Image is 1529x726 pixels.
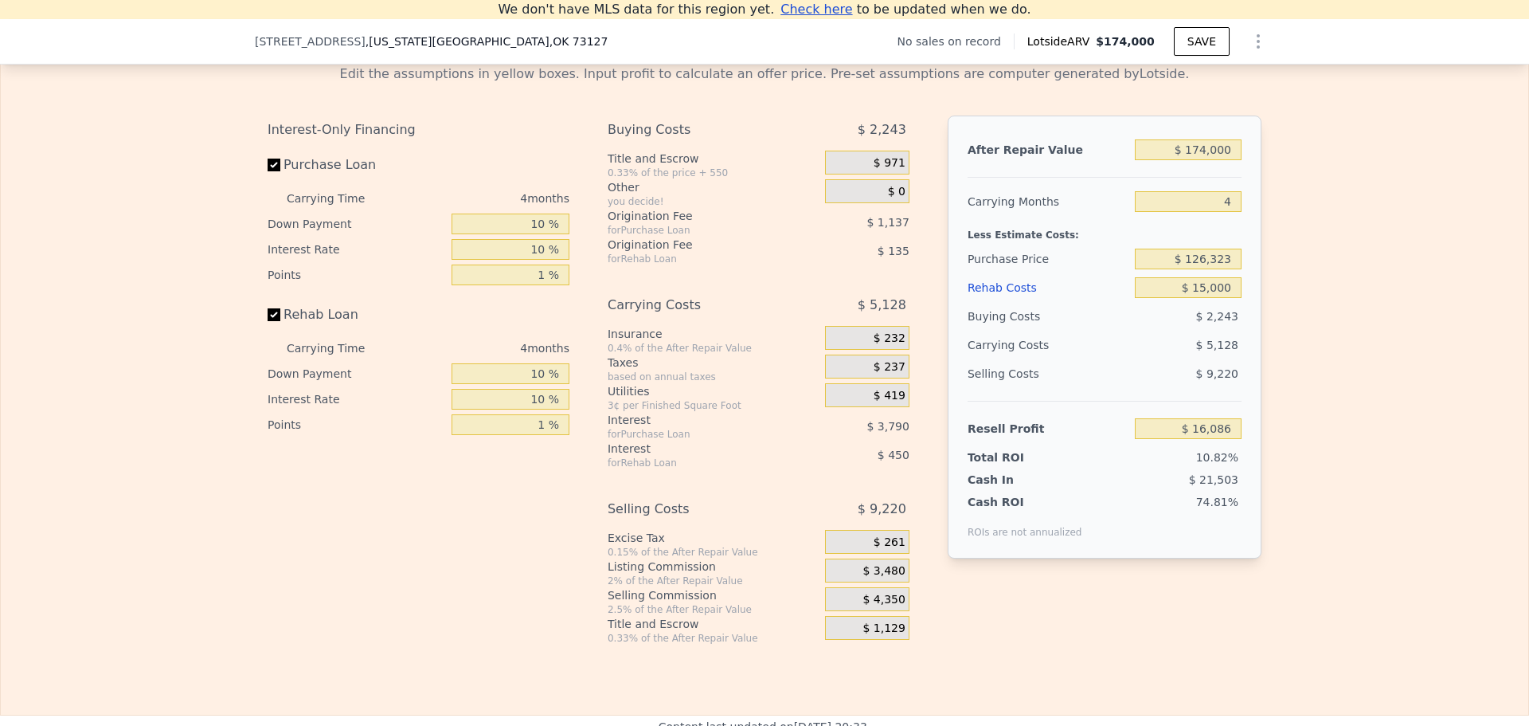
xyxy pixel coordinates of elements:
[397,186,569,211] div: 4 months
[866,420,909,433] span: $ 3,790
[608,616,819,632] div: Title and Escrow
[968,472,1067,488] div: Cash In
[608,546,819,559] div: 0.15% of the After Repair Value
[866,216,909,229] span: $ 1,137
[968,135,1128,164] div: After Repair Value
[874,156,905,171] span: $ 971
[268,65,1261,84] div: Edit the assumptions in yellow boxes. Input profit to calculate an offer price. Pre-set assumptio...
[608,441,785,457] div: Interest
[608,116,785,144] div: Buying Costs
[968,359,1128,388] div: Selling Costs
[608,530,819,546] div: Excise Tax
[255,33,366,49] span: [STREET_ADDRESS]
[862,564,905,579] span: $ 3,480
[268,300,445,329] label: Rehab Loan
[968,273,1128,302] div: Rehab Costs
[878,245,909,257] span: $ 135
[1027,33,1096,49] span: Lotside ARV
[968,245,1128,273] div: Purchase Price
[780,2,852,17] span: Check here
[1196,339,1238,351] span: $ 5,128
[608,495,785,524] div: Selling Costs
[862,622,905,636] span: $ 1,129
[874,389,905,403] span: $ 419
[608,151,819,167] div: Title and Escrow
[1174,27,1230,56] button: SAVE
[608,412,785,428] div: Interest
[608,342,819,355] div: 0.4% of the After Repair Value
[268,211,445,237] div: Down Payment
[1242,26,1274,57] button: Show Options
[608,428,785,441] div: for Purchase Loan
[608,237,785,253] div: Origination Fee
[1196,451,1238,464] span: 10.82%
[968,414,1128,443] div: Resell Profit
[608,399,819,412] div: 3¢ per Finished Square Foot
[608,355,819,371] div: Taxes
[608,291,785,320] div: Carrying Costs
[608,253,785,265] div: for Rehab Loan
[1096,35,1155,48] span: $174,000
[268,116,569,144] div: Interest-Only Financing
[968,449,1067,465] div: Total ROI
[888,185,905,199] span: $ 0
[608,208,785,224] div: Origination Fee
[968,187,1128,216] div: Carrying Months
[287,336,390,361] div: Carrying Time
[878,449,909,461] span: $ 450
[366,33,608,49] span: , [US_STATE][GEOGRAPHIC_DATA]
[858,116,906,144] span: $ 2,243
[608,587,819,603] div: Selling Commission
[608,224,785,237] div: for Purchase Loan
[858,291,906,320] span: $ 5,128
[608,371,819,383] div: based on annual taxes
[397,336,569,361] div: 4 months
[608,195,819,208] div: you decide!
[268,237,445,262] div: Interest Rate
[608,167,819,179] div: 0.33% of the price + 550
[268,308,280,321] input: Rehab Loan
[874,360,905,375] span: $ 237
[608,179,819,195] div: Other
[268,262,445,288] div: Points
[608,603,819,616] div: 2.5% of the After Repair Value
[608,575,819,587] div: 2% of the After Repair Value
[874,332,905,346] span: $ 232
[897,33,1014,49] div: No sales on record
[968,510,1082,539] div: ROIs are not annualized
[608,326,819,342] div: Insurance
[968,494,1082,510] div: Cash ROI
[874,536,905,550] span: $ 261
[268,151,445,179] label: Purchase Loan
[858,495,906,524] span: $ 9,220
[608,457,785,469] div: for Rehab Loan
[968,331,1067,359] div: Carrying Costs
[968,216,1242,245] div: Less Estimate Costs:
[268,159,280,171] input: Purchase Loan
[268,412,445,438] div: Points
[268,361,445,387] div: Down Payment
[608,383,819,399] div: Utilities
[608,632,819,645] div: 0.33% of the After Repair Value
[287,186,390,211] div: Carrying Time
[1196,310,1238,323] span: $ 2,243
[608,559,819,575] div: Listing Commission
[1196,496,1238,508] span: 74.81%
[549,35,608,48] span: , OK 73127
[1196,367,1238,380] span: $ 9,220
[268,387,445,412] div: Interest Rate
[1189,473,1238,486] span: $ 21,503
[862,593,905,607] span: $ 4,350
[968,302,1128,331] div: Buying Costs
